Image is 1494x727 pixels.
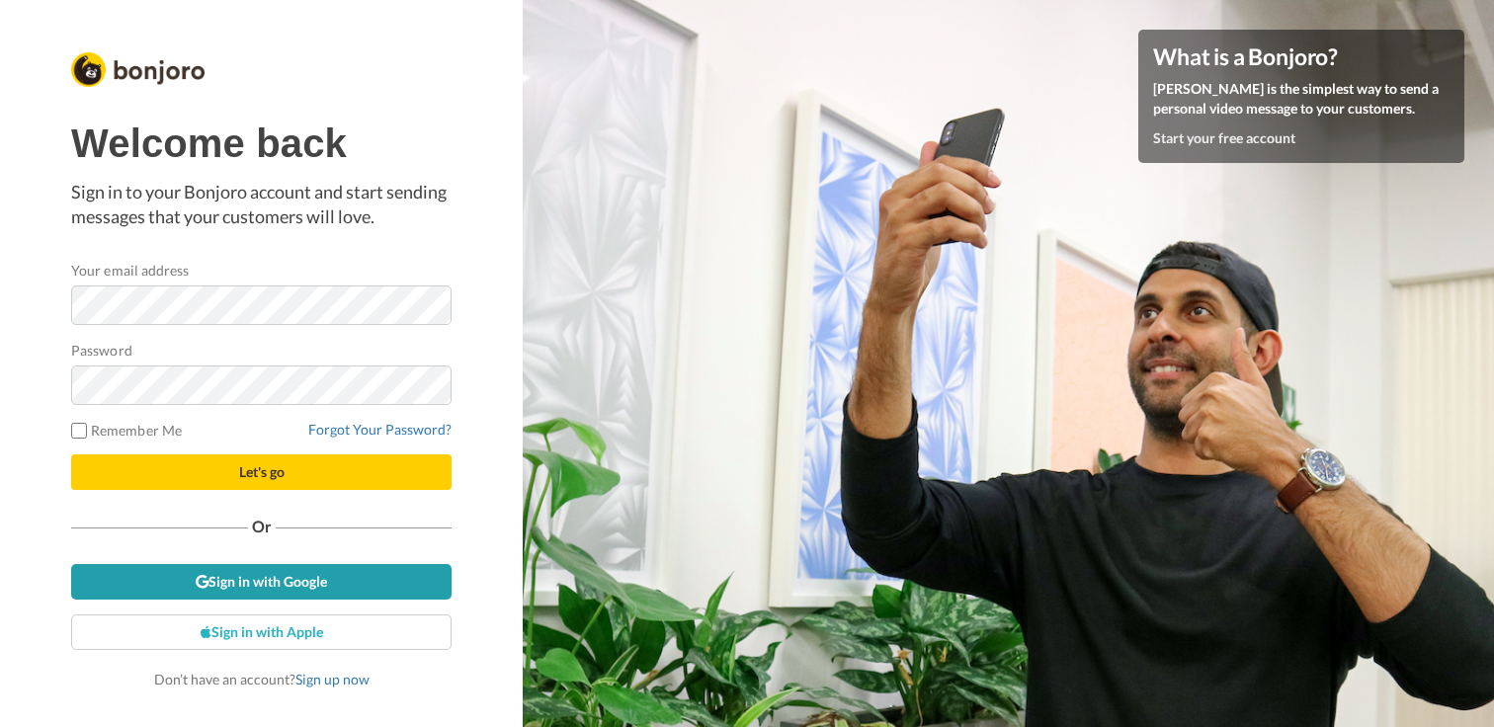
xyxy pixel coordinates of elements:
button: Let's go [71,454,452,490]
h1: Welcome back [71,121,452,165]
label: Your email address [71,260,189,281]
p: Sign in to your Bonjoro account and start sending messages that your customers will love. [71,180,452,230]
a: Start your free account [1153,129,1295,146]
a: Sign up now [295,671,370,687]
label: Password [71,340,132,361]
span: Or [248,520,276,533]
a: Sign in with Apple [71,614,452,650]
a: Sign in with Google [71,564,452,600]
p: [PERSON_NAME] is the simplest way to send a personal video message to your customers. [1153,79,1450,119]
span: Let's go [239,463,285,480]
label: Remember Me [71,420,182,441]
a: Forgot Your Password? [308,421,452,438]
span: Don’t have an account? [154,671,370,687]
h4: What is a Bonjoro? [1153,44,1450,69]
input: Remember Me [71,423,87,439]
